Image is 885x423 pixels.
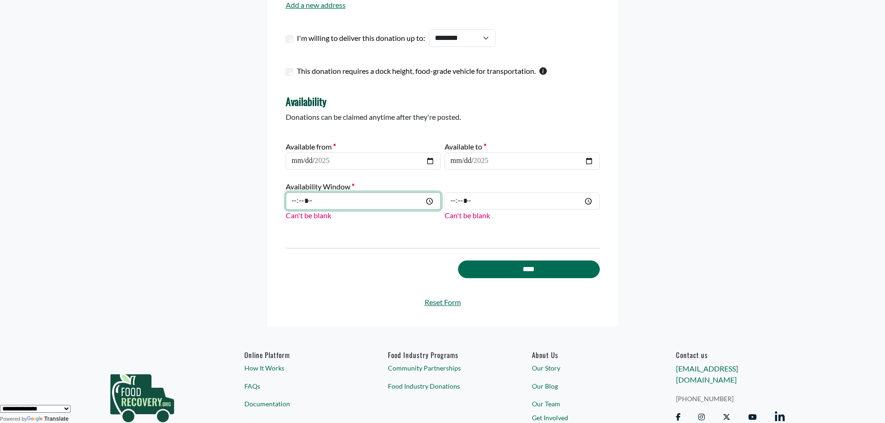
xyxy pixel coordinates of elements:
[286,210,441,221] p: Can't be blank
[286,141,336,152] label: Available from
[676,364,738,384] a: [EMAIL_ADDRESS][DOMAIN_NAME]
[445,210,600,221] p: Can't be blank
[286,95,600,107] h4: Availability
[532,399,641,409] a: Our Team
[676,394,785,403] a: [PHONE_NUMBER]
[286,111,600,123] p: Donations can be claimed anytime after they're posted.
[297,33,425,44] label: I'm willing to deliver this donation up to:
[244,351,353,359] h6: Online Platform
[244,399,353,409] a: Documentation
[388,381,497,391] a: Food Industry Donations
[388,351,497,359] h6: Food Industry Programs
[539,67,547,75] svg: This checkbox should only be used by warehouses donating more than one pallet of product.
[445,141,486,152] label: Available to
[532,351,641,359] a: About Us
[388,363,497,373] a: Community Partnerships
[532,363,641,373] a: Our Story
[27,416,44,423] img: Google Translate
[244,363,353,373] a: How It Works
[676,351,785,359] h6: Contact us
[27,416,69,422] a: Translate
[286,181,354,192] label: Availability Window
[286,0,346,9] a: Add a new address
[297,65,536,77] label: This donation requires a dock height, food-grade vehicle for transportation.
[244,381,353,391] a: FAQs
[286,297,600,308] a: Reset Form
[532,381,641,391] a: Our Blog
